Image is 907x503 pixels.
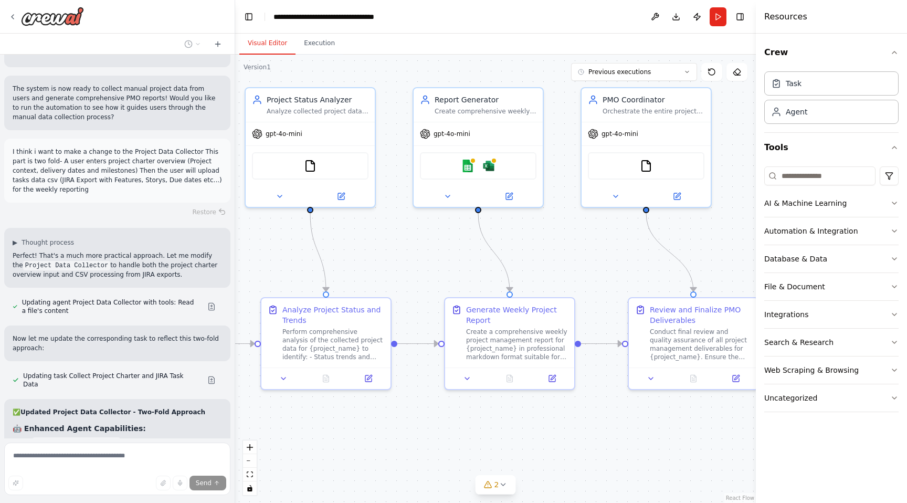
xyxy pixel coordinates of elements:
button: Open in side panel [479,190,539,203]
div: Automation & Integration [764,226,858,236]
code: Project Data Collector [33,437,120,447]
div: Web Scraping & Browsing [764,365,859,375]
strong: Role: [13,438,31,445]
div: React Flow controls [243,441,257,495]
div: Search & Research [764,337,834,348]
div: Orchestrate the entire project management reporting workflow, validate report completeness, and e... [603,107,704,116]
div: Crew [764,67,899,132]
button: Tools [764,133,899,162]
span: Thought process [22,238,74,247]
span: Updating agent Project Data Collector with tools: Read a file's content [22,298,199,315]
g: Edge from 1a7fd57d-2563-44fc-913c-8357f5921dbe to e4a9f748-b6ad-4695-a07e-a84d6b83d87e [214,339,255,349]
button: ▶Thought process [13,238,74,247]
button: toggle interactivity [243,481,257,495]
h2: ✅ [13,407,222,417]
div: Review and Finalize PMO Deliverables [650,305,752,326]
div: Agent [786,107,807,117]
button: Start a new chat [209,38,226,50]
code: Project Data Collector [23,261,110,270]
button: No output available [304,372,349,385]
button: Crew [764,38,899,67]
button: Uncategorized [764,384,899,412]
p: I think i want to make a change to the Project Data Collector This part is two fold- A user enter... [13,147,222,194]
div: PMO CoordinatorOrchestrate the entire project management reporting workflow, validate report comp... [581,87,712,208]
div: Tools [764,162,899,421]
button: Automation & Integration [764,217,899,245]
span: Send [196,479,212,487]
button: Hide left sidebar [241,9,256,24]
button: Click to speak your automation idea [173,476,187,490]
button: Integrations [764,301,899,328]
button: 2 [476,475,516,495]
button: No output available [671,372,716,385]
img: FileReadTool [640,160,652,172]
div: Analyze Project Status and TrendsPerform comprehensive analysis of the collected project data for... [260,297,392,390]
g: Edge from ed1a15bf-2d29-447a-ade0-2f7c39a97010 to 42dcaeda-faa0-465e-ab11-fba9bfd24a26 [473,213,515,291]
button: Open in side panel [718,372,754,385]
div: Uncategorized [764,393,817,403]
button: Hide right sidebar [733,9,747,24]
div: Create comprehensive weekly project reports in markdown format with visualizations, including wee... [435,107,536,116]
button: Open in side panel [311,190,371,203]
div: Create a comprehensive weekly project management report for {project_name} in professional markdo... [466,328,568,361]
button: Visual Editor [239,33,296,55]
nav: breadcrumb [273,12,392,22]
button: Database & Data [764,245,899,273]
button: zoom out [243,454,257,468]
button: Open in side panel [534,372,570,385]
div: AI & Machine Learning [764,198,847,208]
div: Report GeneratorCreate comprehensive weekly project reports in markdown format with visualization... [413,87,544,208]
div: Review and Finalize PMO DeliverablesConduct final review and quality assurance of all project man... [628,297,759,390]
button: Web Scraping & Browsing [764,357,899,384]
p: Perfect! That's a much more practical approach. Let me modify the to handle both the project char... [13,251,222,279]
button: AI & Machine Learning [764,190,899,217]
span: ▶ [13,238,17,247]
button: Previous executions [571,63,697,81]
img: Logo [21,7,84,26]
span: Previous executions [588,68,651,76]
img: Microsoft excel [482,160,495,172]
g: Edge from e54e6178-af6d-4348-abf7-e0b6a56505cd to e4a9f748-b6ad-4695-a07e-a84d6b83d87e [305,213,331,291]
g: Edge from 42dcaeda-faa0-465e-ab11-fba9bfd24a26 to f6e0002a-dde0-43be-b312-240dc8747b82 [581,339,622,349]
div: Integrations [764,309,808,320]
button: Upload files [156,476,171,490]
div: Project Status AnalyzerAnalyze collected project data to identify trends, bottlenecks, and resour... [245,87,376,208]
span: gpt-4o-mini [602,130,638,138]
span: 2 [494,479,499,490]
div: Analyze collected project data to identify trends, bottlenecks, and resource utilization patterns... [267,107,368,116]
div: Conduct final review and quality assurance of all project management deliverables for {project_na... [650,328,752,361]
div: Project Status Analyzer [267,95,368,105]
div: Database & Data [764,254,827,264]
div: Generate Weekly Project Report [466,305,568,326]
div: Version 1 [244,63,271,71]
button: fit view [243,468,257,481]
span: Updating task Collect Project Charter and JIRA Task Data [23,372,199,389]
p: The system is now ready to collect manual project data from users and generate comprehensive PMO ... [13,84,222,122]
button: zoom in [243,441,257,454]
p: Now let me update the corresponding task to reflect this two-fold approach: [13,334,222,353]
span: gpt-4o-mini [434,130,470,138]
button: Open in side panel [350,372,386,385]
div: File & Document [764,281,825,292]
span: gpt-4o-mini [266,130,302,138]
div: Task [786,78,801,89]
button: Switch to previous chat [180,38,205,50]
div: Perform comprehensive analysis of the collected project data for {project_name} to identify: - St... [282,328,384,361]
div: Analyze Project Status and Trends [282,305,384,326]
button: Open in side panel [647,190,706,203]
button: Search & Research [764,329,899,356]
strong: 🤖 Enhanced Agent Capabilities: [13,424,146,433]
g: Edge from e4a9f748-b6ad-4695-a07e-a84d6b83d87e to 42dcaeda-faa0-465e-ab11-fba9bfd24a26 [397,339,438,349]
div: PMO Coordinator [603,95,704,105]
img: FileReadTool [304,160,317,172]
strong: Updated Project Data Collector - Two-Fold Approach [20,408,205,416]
div: Generate Weekly Project ReportCreate a comprehensive weekly project management report for {projec... [444,297,575,390]
button: Execution [296,33,343,55]
button: File & Document [764,273,899,300]
a: React Flow attribution [726,495,754,501]
button: No output available [488,372,532,385]
g: Edge from ae937789-dc87-42b8-8f59-f4d821a8f921 to f6e0002a-dde0-43be-b312-240dc8747b82 [641,213,699,291]
button: Improve this prompt [8,476,23,490]
button: Send [189,476,226,490]
div: Report Generator [435,95,536,105]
